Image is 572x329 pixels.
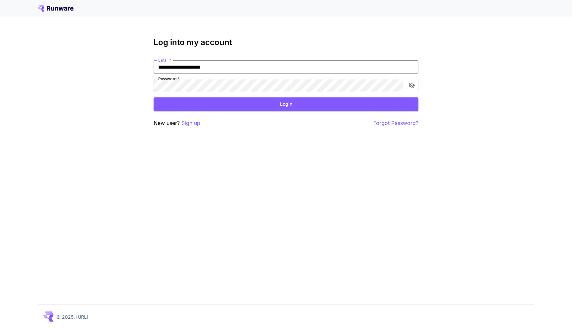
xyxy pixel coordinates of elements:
[154,38,418,47] h3: Log into my account
[181,119,200,127] button: Sign up
[154,119,200,127] p: New user?
[56,313,88,320] p: © 2025, [URL]
[158,57,171,63] label: Email
[158,76,179,82] label: Password
[154,97,418,111] button: Login
[406,80,418,91] button: toggle password visibility
[373,119,418,127] button: Forgot Password?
